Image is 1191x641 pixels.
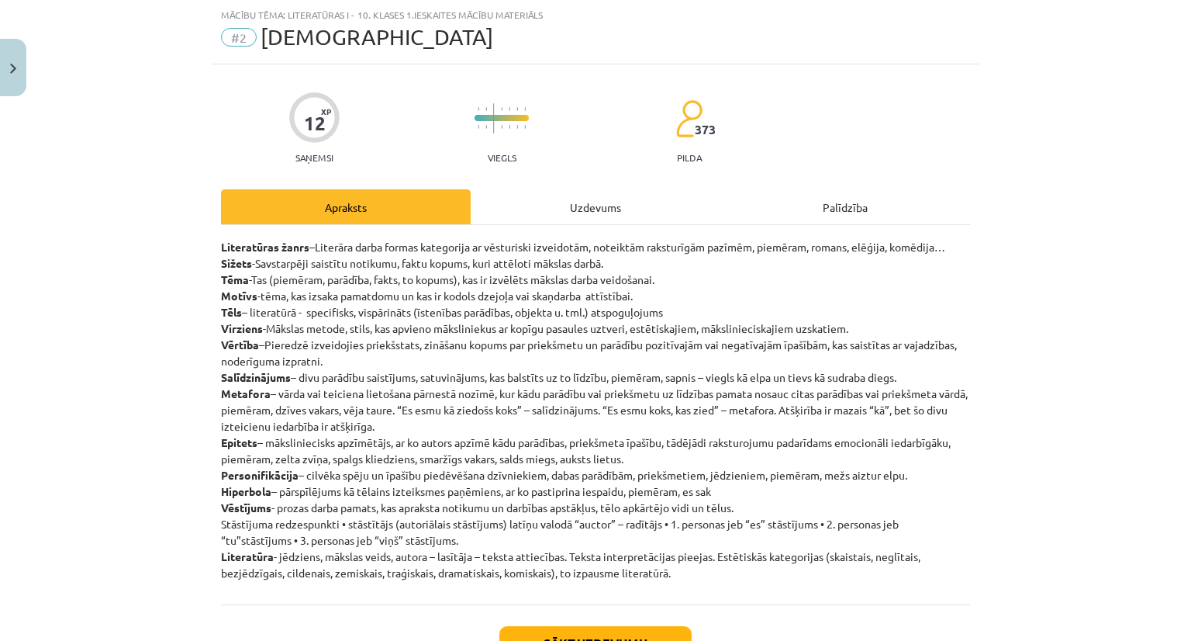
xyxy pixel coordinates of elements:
[516,107,518,111] img: icon-short-line-57e1e144782c952c97e751825c79c345078a6d821885a25fce030b3d8c18986b.svg
[221,28,257,47] span: #2
[221,289,257,303] strong: Motīvs
[695,123,716,137] span: 373
[221,9,970,20] div: Mācību tēma: Literatūras i - 10. klases 1.ieskaites mācību materiāls
[289,152,340,163] p: Saņemsi
[485,125,487,129] img: icon-short-line-57e1e144782c952c97e751825c79c345078a6d821885a25fce030b3d8c18986b.svg
[509,125,510,129] img: icon-short-line-57e1e144782c952c97e751825c79c345078a6d821885a25fce030b3d8c18986b.svg
[221,501,271,515] strong: Vēstījums
[321,107,331,116] span: XP
[720,189,970,224] div: Palīdzība
[485,107,487,111] img: icon-short-line-57e1e144782c952c97e751825c79c345078a6d821885a25fce030b3d8c18986b.svg
[478,125,479,129] img: icon-short-line-57e1e144782c952c97e751825c79c345078a6d821885a25fce030b3d8c18986b.svg
[221,435,257,449] strong: Epitets
[516,125,518,129] img: icon-short-line-57e1e144782c952c97e751825c79c345078a6d821885a25fce030b3d8c18986b.svg
[677,152,702,163] p: pilda
[261,24,493,50] span: [DEMOGRAPHIC_DATA]
[221,484,271,498] strong: Hiperbola
[221,256,252,270] strong: Sižets
[221,240,309,254] strong: Literatūras žanrs
[221,549,274,563] strong: Literatūra
[675,99,703,138] img: students-c634bb4e5e11cddfef0936a35e636f08e4e9abd3cc4e673bd6f9a4125e45ecb1.svg
[501,107,502,111] img: icon-short-line-57e1e144782c952c97e751825c79c345078a6d821885a25fce030b3d8c18986b.svg
[221,305,242,319] strong: Tēls
[304,113,326,134] div: 12
[524,107,526,111] img: icon-short-line-57e1e144782c952c97e751825c79c345078a6d821885a25fce030b3d8c18986b.svg
[478,107,479,111] img: icon-short-line-57e1e144782c952c97e751825c79c345078a6d821885a25fce030b3d8c18986b.svg
[221,321,263,335] strong: Virziens
[221,386,271,400] strong: Metafora
[488,152,516,163] p: Viegls
[493,103,495,133] img: icon-long-line-d9ea69661e0d244f92f715978eff75569469978d946b2353a9bb055b3ed8787d.svg
[221,272,249,286] strong: Tēma
[221,189,471,224] div: Apraksts
[221,468,299,482] strong: Personifikācija
[524,125,526,129] img: icon-short-line-57e1e144782c952c97e751825c79c345078a6d821885a25fce030b3d8c18986b.svg
[509,107,510,111] img: icon-short-line-57e1e144782c952c97e751825c79c345078a6d821885a25fce030b3d8c18986b.svg
[221,338,259,352] strong: Vērtība
[221,239,970,581] p: –Literāra darba formas kategorija ar vēsturiski izveidotām, noteiktām raksturīgām pazīmēm, piemēr...
[221,370,291,384] strong: Salīdzinājums
[501,125,502,129] img: icon-short-line-57e1e144782c952c97e751825c79c345078a6d821885a25fce030b3d8c18986b.svg
[471,189,720,224] div: Uzdevums
[10,64,16,74] img: icon-close-lesson-0947bae3869378f0d4975bcd49f059093ad1ed9edebbc8119c70593378902aed.svg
